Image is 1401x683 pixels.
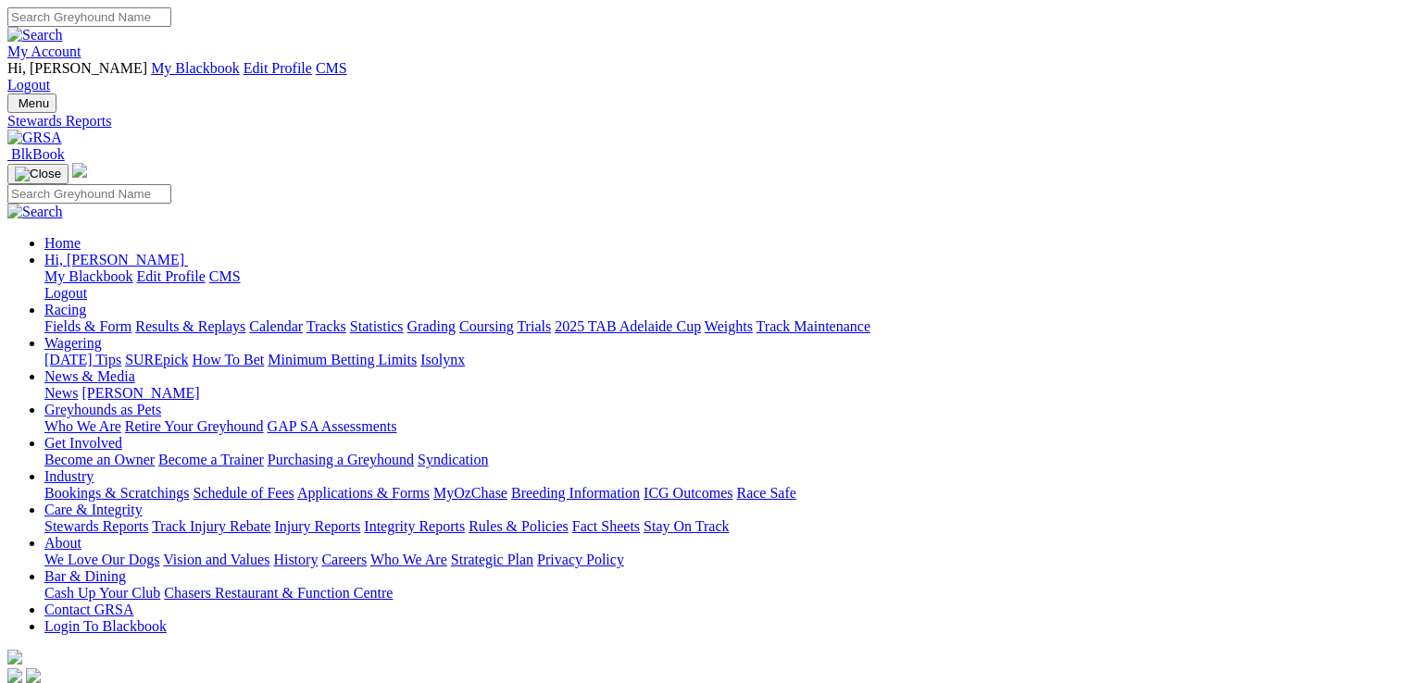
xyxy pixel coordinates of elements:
[7,130,62,146] img: GRSA
[364,518,465,534] a: Integrity Reports
[644,485,732,501] a: ICG Outcomes
[44,602,133,617] a: Contact GRSA
[268,352,417,367] a: Minimum Betting Limits
[7,60,147,76] span: Hi, [PERSON_NAME]
[44,518,1394,535] div: Care & Integrity
[370,552,447,567] a: Who We Are
[44,235,81,251] a: Home
[44,468,94,484] a: Industry
[44,252,188,267] a: Hi, [PERSON_NAME]
[451,552,533,567] a: Strategic Plan
[44,502,143,517] a: Care & Integrity
[44,318,1394,335] div: Racing
[705,318,753,334] a: Weights
[7,113,1394,130] a: Stewards Reports
[249,318,303,334] a: Calendar
[7,184,171,204] input: Search
[407,318,456,334] a: Grading
[44,618,167,634] a: Login To Blackbook
[7,77,50,93] a: Logout
[268,452,414,467] a: Purchasing a Greyhound
[44,352,1394,368] div: Wagering
[316,60,347,76] a: CMS
[15,167,61,181] img: Close
[7,204,63,220] img: Search
[7,650,22,664] img: logo-grsa-white.png
[44,452,1394,468] div: Get Involved
[11,146,65,162] span: BlkBook
[44,435,122,451] a: Get Involved
[274,518,360,534] a: Injury Reports
[44,318,131,334] a: Fields & Form
[459,318,514,334] a: Coursing
[297,485,430,501] a: Applications & Forms
[44,418,1394,435] div: Greyhounds as Pets
[152,518,270,534] a: Track Injury Rebate
[572,518,640,534] a: Fact Sheets
[433,485,507,501] a: MyOzChase
[555,318,701,334] a: 2025 TAB Adelaide Cup
[44,585,1394,602] div: Bar & Dining
[306,318,346,334] a: Tracks
[44,385,78,401] a: News
[44,385,1394,402] div: News & Media
[44,352,121,367] a: [DATE] Tips
[7,668,22,683] img: facebook.svg
[158,452,264,467] a: Become a Trainer
[151,60,240,76] a: My Blackbook
[736,485,795,501] a: Race Safe
[44,252,184,267] span: Hi, [PERSON_NAME]
[757,318,870,334] a: Track Maintenance
[7,7,171,27] input: Search
[44,335,102,351] a: Wagering
[44,552,1394,568] div: About
[7,43,81,59] a: My Account
[19,96,49,110] span: Menu
[7,146,65,162] a: BlkBook
[193,485,294,501] a: Schedule of Fees
[44,368,135,384] a: News & Media
[7,164,69,184] button: Toggle navigation
[44,452,155,467] a: Become an Owner
[469,518,569,534] a: Rules & Policies
[44,302,86,317] a: Racing
[418,452,488,467] a: Syndication
[517,318,551,334] a: Trials
[44,268,133,284] a: My Blackbook
[44,285,87,301] a: Logout
[44,568,126,584] a: Bar & Dining
[163,552,269,567] a: Vision and Values
[137,268,206,284] a: Edit Profile
[44,268,1394,302] div: Hi, [PERSON_NAME]
[44,418,121,434] a: Who We Are
[44,535,81,551] a: About
[537,552,624,567] a: Privacy Policy
[209,268,241,284] a: CMS
[26,668,41,683] img: twitter.svg
[81,385,199,401] a: [PERSON_NAME]
[350,318,404,334] a: Statistics
[44,585,160,601] a: Cash Up Your Club
[420,352,465,367] a: Isolynx
[44,402,161,417] a: Greyhounds as Pets
[244,60,312,76] a: Edit Profile
[273,552,318,567] a: History
[321,552,367,567] a: Careers
[164,585,393,601] a: Chasers Restaurant & Function Centre
[193,352,265,367] a: How To Bet
[72,163,87,178] img: logo-grsa-white.png
[125,418,264,434] a: Retire Your Greyhound
[268,418,397,434] a: GAP SA Assessments
[44,552,159,567] a: We Love Our Dogs
[44,485,189,501] a: Bookings & Scratchings
[135,318,245,334] a: Results & Replays
[644,518,729,534] a: Stay On Track
[7,60,1394,93] div: My Account
[125,352,188,367] a: SUREpick
[7,93,56,113] button: Toggle navigation
[44,518,148,534] a: Stewards Reports
[511,485,640,501] a: Breeding Information
[44,485,1394,502] div: Industry
[7,27,63,43] img: Search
